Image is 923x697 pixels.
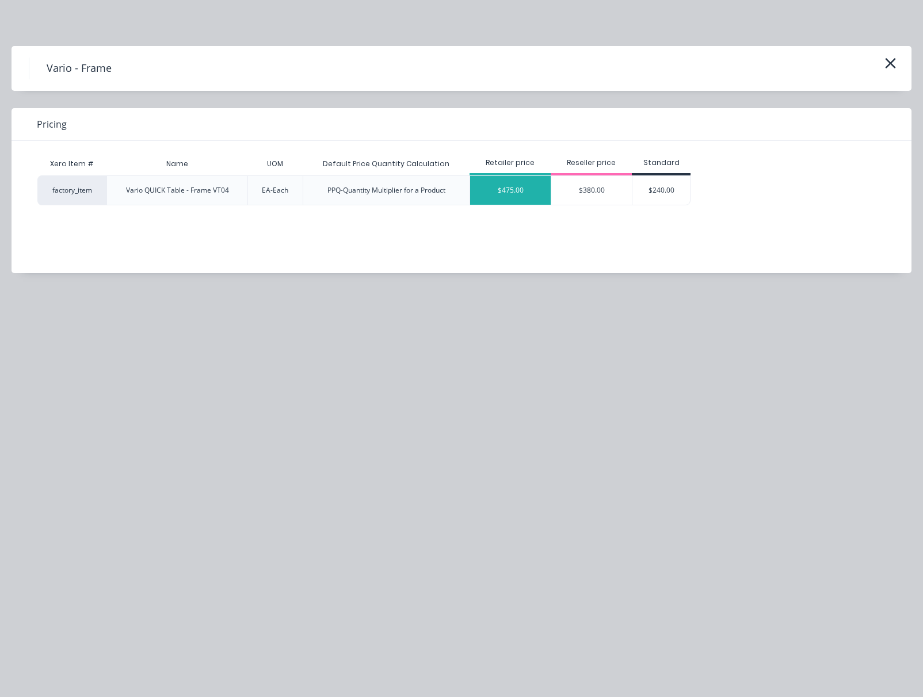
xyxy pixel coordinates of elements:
[37,175,106,205] div: factory_item
[551,158,632,168] div: Reseller price
[632,176,690,205] div: $240.00
[262,185,288,196] div: EA-Each
[157,150,197,178] div: Name
[29,58,129,79] h4: Vario - Frame
[258,150,292,178] div: UOM
[314,150,459,178] div: Default Price Quantity Calculation
[37,152,106,175] div: Xero Item #
[126,185,229,196] div: Vario QUICK Table - Frame VT04
[327,185,445,196] div: PPQ-Quantity Multiplier for a Product
[37,117,67,131] span: Pricing
[632,158,691,168] div: Standard
[470,158,551,168] div: Retailer price
[551,176,632,205] div: $380.00
[470,176,551,205] div: $475.00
